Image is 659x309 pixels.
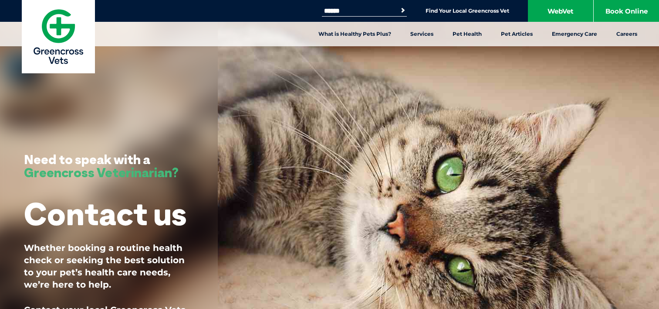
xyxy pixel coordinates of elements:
[309,22,401,46] a: What is Healthy Pets Plus?
[607,22,647,46] a: Careers
[24,242,194,291] p: Whether booking a routine health check or seeking the best solution to your pet’s health care nee...
[399,6,407,15] button: Search
[24,164,179,181] span: Greencross Veterinarian?
[401,22,443,46] a: Services
[443,22,491,46] a: Pet Health
[24,196,186,231] h1: Contact us
[24,153,179,179] h3: Need to speak with a
[426,7,509,14] a: Find Your Local Greencross Vet
[491,22,542,46] a: Pet Articles
[542,22,607,46] a: Emergency Care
